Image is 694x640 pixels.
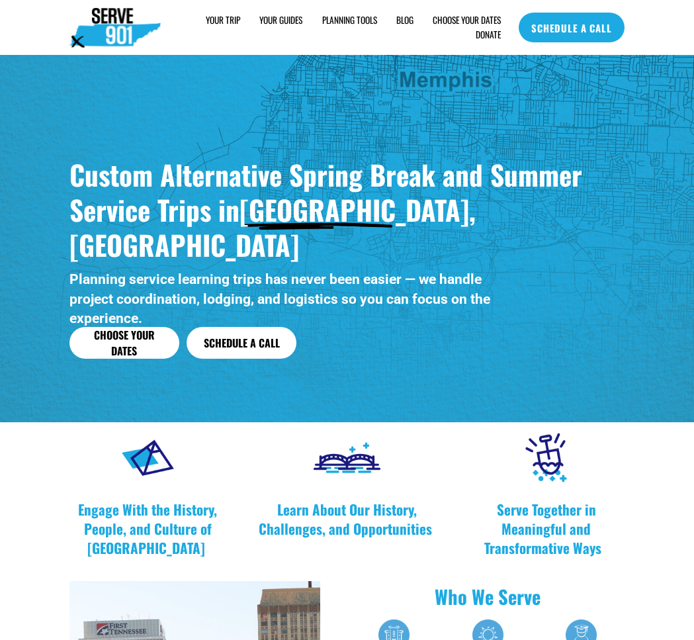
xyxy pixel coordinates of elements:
[322,13,377,28] a: folder dropdown
[259,499,432,539] strong: Learn About Our History, Challenges, and Opportunities
[322,14,377,26] span: PLANNING TOOLS
[519,13,625,43] a: SCHEDULE A CALL
[435,582,541,610] strong: Who We Serve
[69,154,589,230] strong: Custom Alternative Spring Break and Summer Service Trips in
[69,189,483,265] strong: [GEOGRAPHIC_DATA], [GEOGRAPHIC_DATA]
[206,14,240,26] span: YOUR TRIP
[187,327,296,359] a: Schedule a Call
[69,271,494,326] strong: Planning service learning trips has never been easier — we handle project coordination, lodging, ...
[69,8,161,48] img: Serve901
[78,499,220,558] strong: Engage With the History, People, and Culture of [GEOGRAPHIC_DATA]
[484,499,601,558] strong: Serve Together in Meaningful and Transformative Ways
[206,13,240,28] a: folder dropdown
[476,28,501,42] a: DONATE
[259,13,302,28] a: YOUR GUIDES
[433,13,501,28] a: CHOOSE YOUR DATES
[69,327,179,359] a: Choose Your Dates
[396,13,413,28] a: BLOG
